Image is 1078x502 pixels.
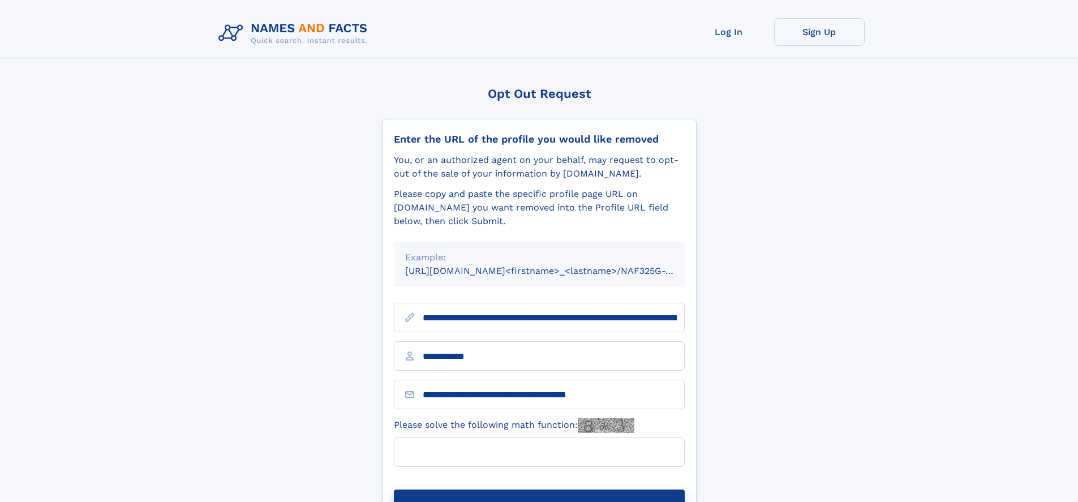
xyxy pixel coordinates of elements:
[394,153,685,181] div: You, or an authorized agent on your behalf, may request to opt-out of the sale of your informatio...
[394,418,634,433] label: Please solve the following math function:
[774,18,865,46] a: Sign Up
[405,251,673,264] div: Example:
[394,133,685,145] div: Enter the URL of the profile you would like removed
[382,87,697,101] div: Opt Out Request
[405,265,706,276] small: [URL][DOMAIN_NAME]<firstname>_<lastname>/NAF325G-xxxxxxxx
[684,18,774,46] a: Log In
[214,18,377,49] img: Logo Names and Facts
[394,187,685,228] div: Please copy and paste the specific profile page URL on [DOMAIN_NAME] you want removed into the Pr...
